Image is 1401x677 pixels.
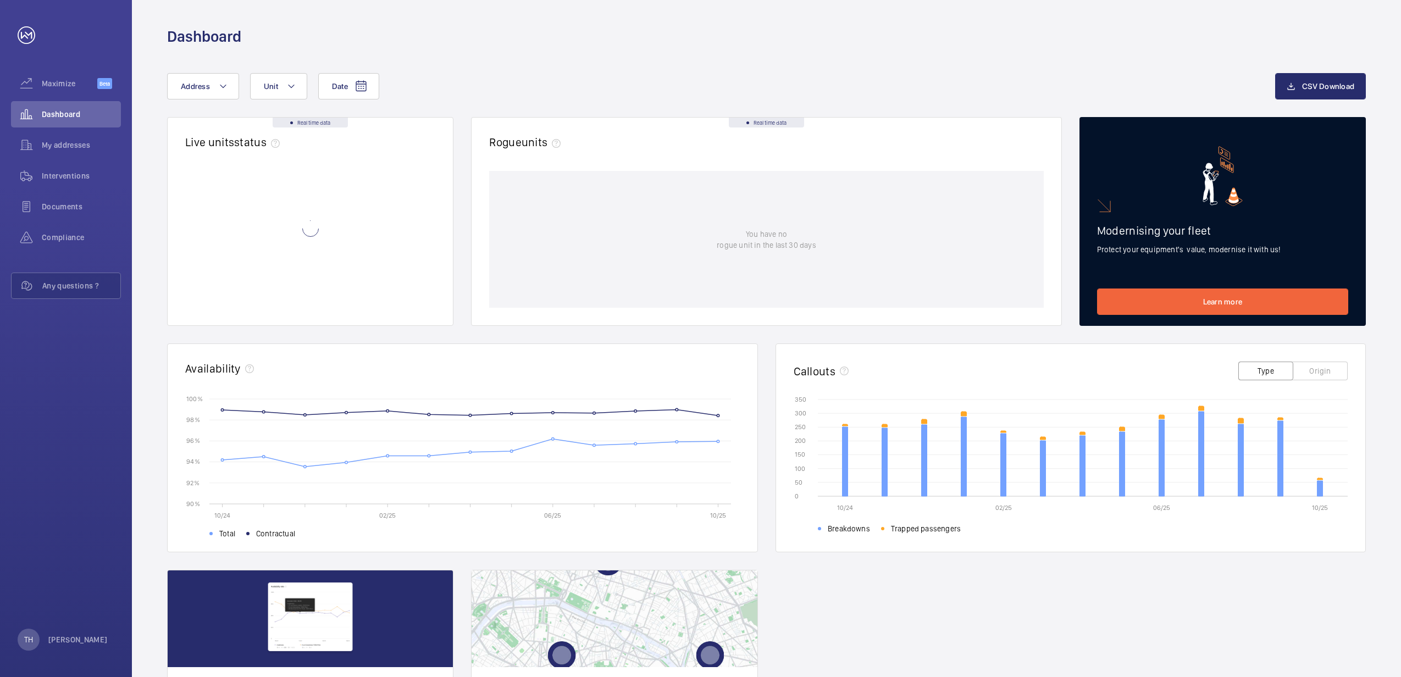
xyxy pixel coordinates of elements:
text: 250 [795,423,806,431]
p: Protect your equipment's value, modernise it with us! [1097,244,1348,255]
text: 10/24 [214,512,230,519]
span: Total [219,528,235,539]
text: 92 % [186,479,200,486]
span: Any questions ? [42,280,120,291]
text: 100 % [186,395,203,402]
text: 50 [795,479,802,486]
h2: Live units [185,135,284,149]
div: Real time data [273,118,348,127]
button: Address [167,73,239,99]
span: Date [332,82,348,91]
text: 10/25 [710,512,726,519]
button: Type [1238,362,1293,380]
text: 02/25 [995,504,1011,512]
text: 10/25 [1312,504,1328,512]
text: 350 [795,396,806,403]
span: CSV Download [1302,82,1354,91]
span: Compliance [42,232,121,243]
img: marketing-card.svg [1203,146,1243,206]
button: Origin [1293,362,1348,380]
h2: Rogue [489,135,565,149]
text: 06/25 [544,512,561,519]
text: 150 [795,451,805,458]
span: Contractual [256,528,295,539]
text: 06/25 [1153,504,1170,512]
span: Documents [42,201,121,212]
h2: Callouts [794,364,836,378]
text: 300 [795,409,806,417]
span: Unit [264,82,278,91]
span: status [234,135,284,149]
div: Real time data [729,118,804,127]
span: Beta [97,78,112,89]
span: Maximize [42,78,97,89]
span: Trapped passengers [890,523,960,534]
text: 10/24 [837,504,853,512]
text: 100 [795,465,805,473]
text: 90 % [186,500,200,507]
p: TH [24,634,33,645]
h2: Availability [185,362,241,375]
text: 02/25 [379,512,396,519]
span: Breakdowns [828,523,870,534]
text: 96 % [186,437,200,445]
a: Learn more [1097,288,1348,315]
text: 0 [795,492,799,500]
span: My addresses [42,140,121,151]
span: units [522,135,566,149]
text: 98 % [186,416,200,424]
text: 200 [795,437,806,445]
button: CSV Download [1275,73,1366,99]
span: Dashboard [42,109,121,120]
span: Interventions [42,170,121,181]
button: Date [318,73,379,99]
h2: Modernising your fleet [1097,224,1348,237]
p: You have no rogue unit in the last 30 days [717,229,816,251]
text: 94 % [186,458,200,465]
span: Address [181,82,210,91]
button: Unit [250,73,307,99]
p: [PERSON_NAME] [48,634,108,645]
h1: Dashboard [167,26,241,47]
